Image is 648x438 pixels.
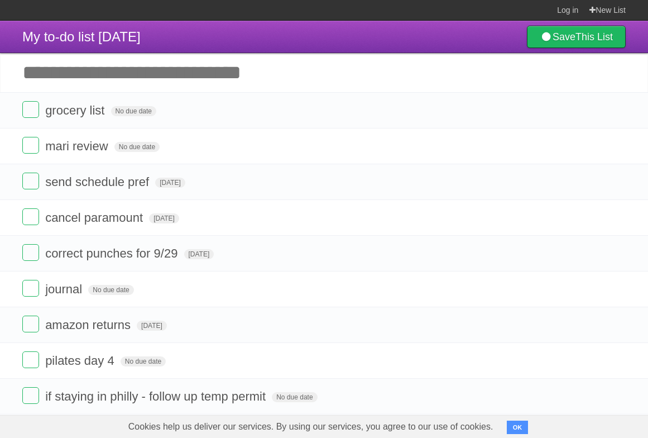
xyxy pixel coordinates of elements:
[22,244,39,261] label: Done
[22,101,39,118] label: Done
[45,246,180,260] span: correct punches for 9/29
[527,26,626,48] a: SaveThis List
[22,387,39,404] label: Done
[45,139,111,153] span: mari review
[45,354,117,368] span: pilates day 4
[184,249,214,259] span: [DATE]
[22,29,141,44] span: My to-do list [DATE]
[149,213,179,223] span: [DATE]
[111,106,156,116] span: No due date
[22,351,39,368] label: Done
[45,389,268,403] span: if staying in philly - follow up temp permit
[45,103,107,117] span: grocery list
[45,282,85,296] span: journal
[155,178,185,188] span: [DATE]
[507,421,529,434] button: OK
[272,392,317,402] span: No due date
[22,316,39,332] label: Done
[45,211,146,225] span: cancel paramount
[114,142,160,152] span: No due date
[22,208,39,225] label: Done
[45,175,152,189] span: send schedule pref
[45,318,133,332] span: amazon returns
[22,173,39,189] label: Done
[117,416,505,438] span: Cookies help us deliver our services. By using our services, you agree to our use of cookies.
[121,356,166,366] span: No due date
[575,31,613,42] b: This List
[22,137,39,154] label: Done
[22,280,39,297] label: Done
[88,285,133,295] span: No due date
[137,321,167,331] span: [DATE]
